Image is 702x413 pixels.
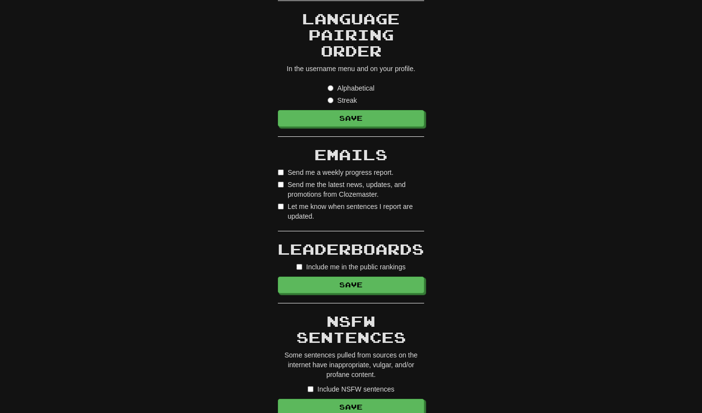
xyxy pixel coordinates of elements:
h2: Leaderboards [278,241,424,257]
input: Send me the latest news, updates, and promotions from Clozemaster. [278,182,284,188]
label: Include NSFW sentences [308,384,394,394]
button: Save [278,277,424,293]
input: Alphabetical [328,85,333,91]
label: Streak [328,95,357,105]
label: Include me in the public rankings [296,262,406,272]
label: Send me the latest news, updates, and promotions from Clozemaster. [278,180,424,199]
input: Include NSFW sentences [308,386,313,392]
h2: NSFW Sentences [278,313,424,345]
input: Send me a weekly progress report. [278,169,284,175]
h2: Language Pairing Order [278,11,424,59]
label: Let me know when sentences I report are updated. [278,202,424,221]
input: Streak [328,97,333,103]
h2: Emails [278,147,424,163]
input: Let me know when sentences I report are updated. [278,204,284,209]
button: Save [278,110,424,127]
label: Alphabetical [328,83,374,93]
p: Some sentences pulled from sources on the internet have inappropriate, vulgar, and/or profane con... [278,350,424,379]
label: Send me a weekly progress report. [278,168,393,177]
input: Include me in the public rankings [296,264,302,270]
p: In the username menu and on your profile. [278,64,424,74]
